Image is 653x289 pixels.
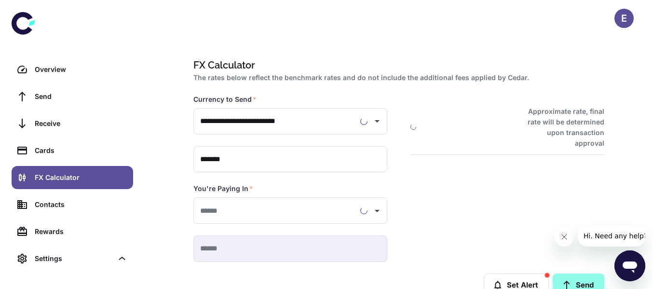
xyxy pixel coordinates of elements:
div: Send [35,91,127,102]
span: Hi. Need any help? [6,7,69,14]
label: Currency to Send [193,95,257,104]
div: Settings [12,247,133,270]
a: Send [12,85,133,108]
a: Overview [12,58,133,81]
button: E [614,9,634,28]
button: Open [370,204,384,218]
iframe: Button to launch messaging window [614,250,645,281]
h1: FX Calculator [193,58,600,72]
a: Cards [12,139,133,162]
div: Cards [35,145,127,156]
a: Rewards [12,220,133,243]
div: Contacts [35,199,127,210]
a: FX Calculator [12,166,133,189]
a: Contacts [12,193,133,216]
div: Settings [35,253,113,264]
div: Rewards [35,226,127,237]
iframe: Message from company [578,225,645,247]
h6: Approximate rate, final rate will be determined upon transaction approval [517,106,604,149]
a: Receive [12,112,133,135]
label: You're Paying In [193,184,253,193]
div: FX Calculator [35,172,127,183]
div: Overview [35,64,127,75]
div: Receive [35,118,127,129]
iframe: Close message [555,227,574,247]
button: Open [370,114,384,128]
